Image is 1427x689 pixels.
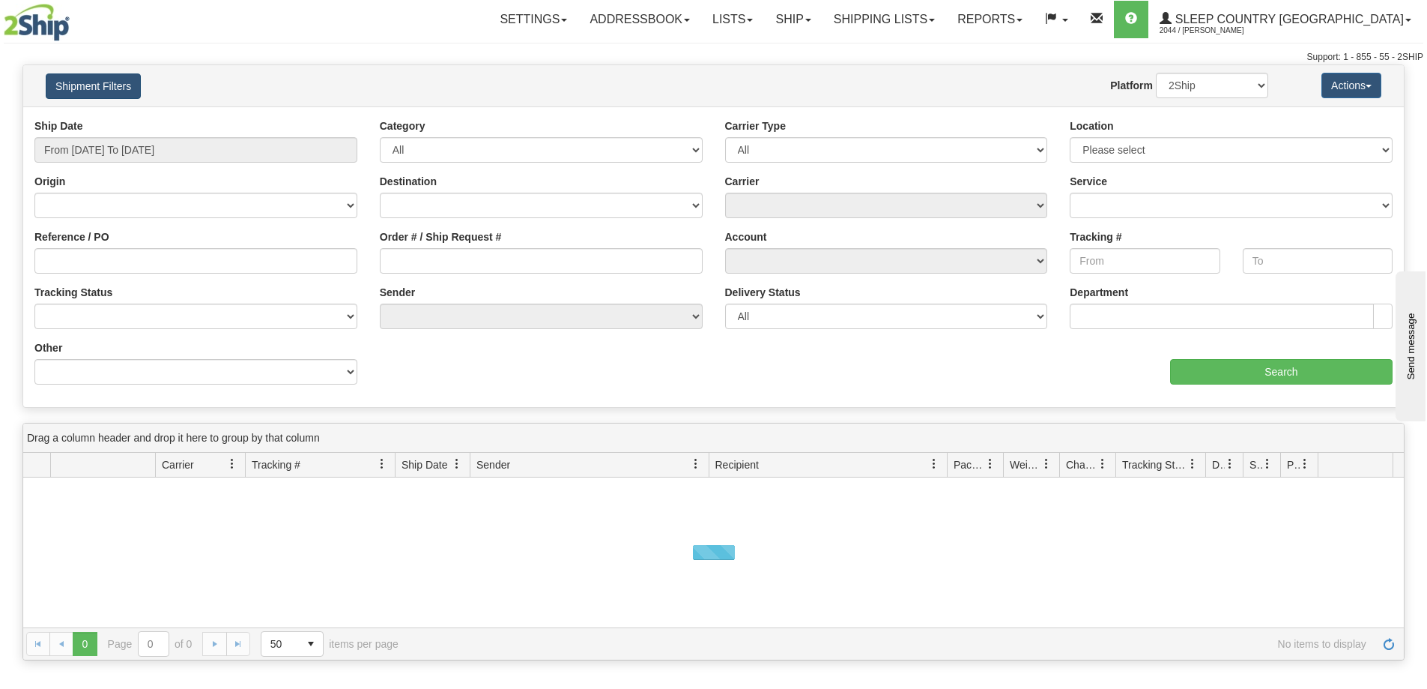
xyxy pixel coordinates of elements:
[1212,457,1225,472] span: Delivery Status
[1172,13,1404,25] span: Sleep Country [GEOGRAPHIC_DATA]
[444,451,470,477] a: Ship Date filter column settings
[725,118,786,133] label: Carrier Type
[1243,248,1393,274] input: To
[34,229,109,244] label: Reference / PO
[683,451,709,477] a: Sender filter column settings
[715,457,759,472] span: Recipient
[1180,451,1205,477] a: Tracking Status filter column settings
[1034,451,1059,477] a: Weight filter column settings
[34,285,112,300] label: Tracking Status
[270,637,290,652] span: 50
[1070,174,1107,189] label: Service
[34,174,65,189] label: Origin
[764,1,822,38] a: Ship
[34,118,83,133] label: Ship Date
[108,631,193,657] span: Page of 0
[23,424,1404,453] div: grid grouping header
[1255,451,1280,477] a: Shipment Issues filter column settings
[34,340,62,355] label: Other
[252,457,300,472] span: Tracking #
[1321,73,1381,98] button: Actions
[701,1,764,38] a: Lists
[219,451,245,477] a: Carrier filter column settings
[476,457,510,472] span: Sender
[1070,118,1113,133] label: Location
[162,457,194,472] span: Carrier
[1122,457,1187,472] span: Tracking Status
[402,457,447,472] span: Ship Date
[261,631,399,657] span: items per page
[1170,359,1393,385] input: Search
[4,51,1423,64] div: Support: 1 - 855 - 55 - 2SHIP
[380,229,502,244] label: Order # / Ship Request #
[725,285,801,300] label: Delivery Status
[299,632,323,656] span: select
[1148,1,1423,38] a: Sleep Country [GEOGRAPHIC_DATA] 2044 / [PERSON_NAME]
[725,229,767,244] label: Account
[1377,632,1401,656] a: Refresh
[822,1,946,38] a: Shipping lists
[725,174,760,189] label: Carrier
[1070,285,1128,300] label: Department
[1393,268,1426,421] iframe: chat widget
[369,451,395,477] a: Tracking # filter column settings
[488,1,578,38] a: Settings
[46,73,141,99] button: Shipment Filters
[1160,23,1272,38] span: 2044 / [PERSON_NAME]
[11,13,139,24] div: Send message
[419,638,1366,650] span: No items to display
[380,174,437,189] label: Destination
[946,1,1034,38] a: Reports
[380,118,425,133] label: Category
[954,457,985,472] span: Packages
[578,1,701,38] a: Addressbook
[73,632,97,656] span: Page 0
[1010,457,1041,472] span: Weight
[1217,451,1243,477] a: Delivery Status filter column settings
[1070,248,1220,274] input: From
[4,4,70,41] img: logo2044.jpg
[1066,457,1097,472] span: Charge
[380,285,415,300] label: Sender
[1110,78,1153,93] label: Platform
[1292,451,1318,477] a: Pickup Status filter column settings
[1090,451,1115,477] a: Charge filter column settings
[1249,457,1262,472] span: Shipment Issues
[978,451,1003,477] a: Packages filter column settings
[1070,229,1121,244] label: Tracking #
[261,631,324,657] span: Page sizes drop down
[1287,457,1300,472] span: Pickup Status
[921,451,947,477] a: Recipient filter column settings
